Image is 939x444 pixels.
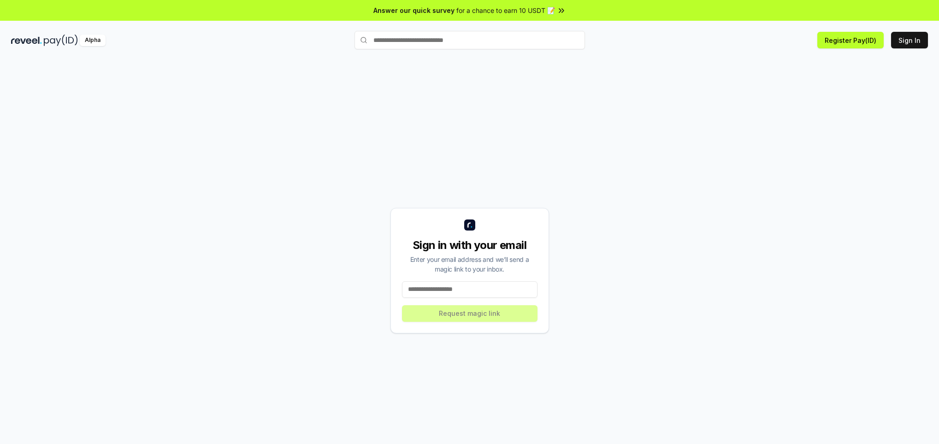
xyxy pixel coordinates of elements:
span: for a chance to earn 10 USDT 📝 [456,6,555,15]
img: pay_id [44,35,78,46]
span: Answer our quick survey [373,6,455,15]
img: reveel_dark [11,35,42,46]
div: Sign in with your email [402,238,537,253]
button: Sign In [891,32,928,48]
div: Alpha [80,35,106,46]
div: Enter your email address and we’ll send a magic link to your inbox. [402,255,537,274]
button: Register Pay(ID) [817,32,884,48]
img: logo_small [464,219,475,231]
